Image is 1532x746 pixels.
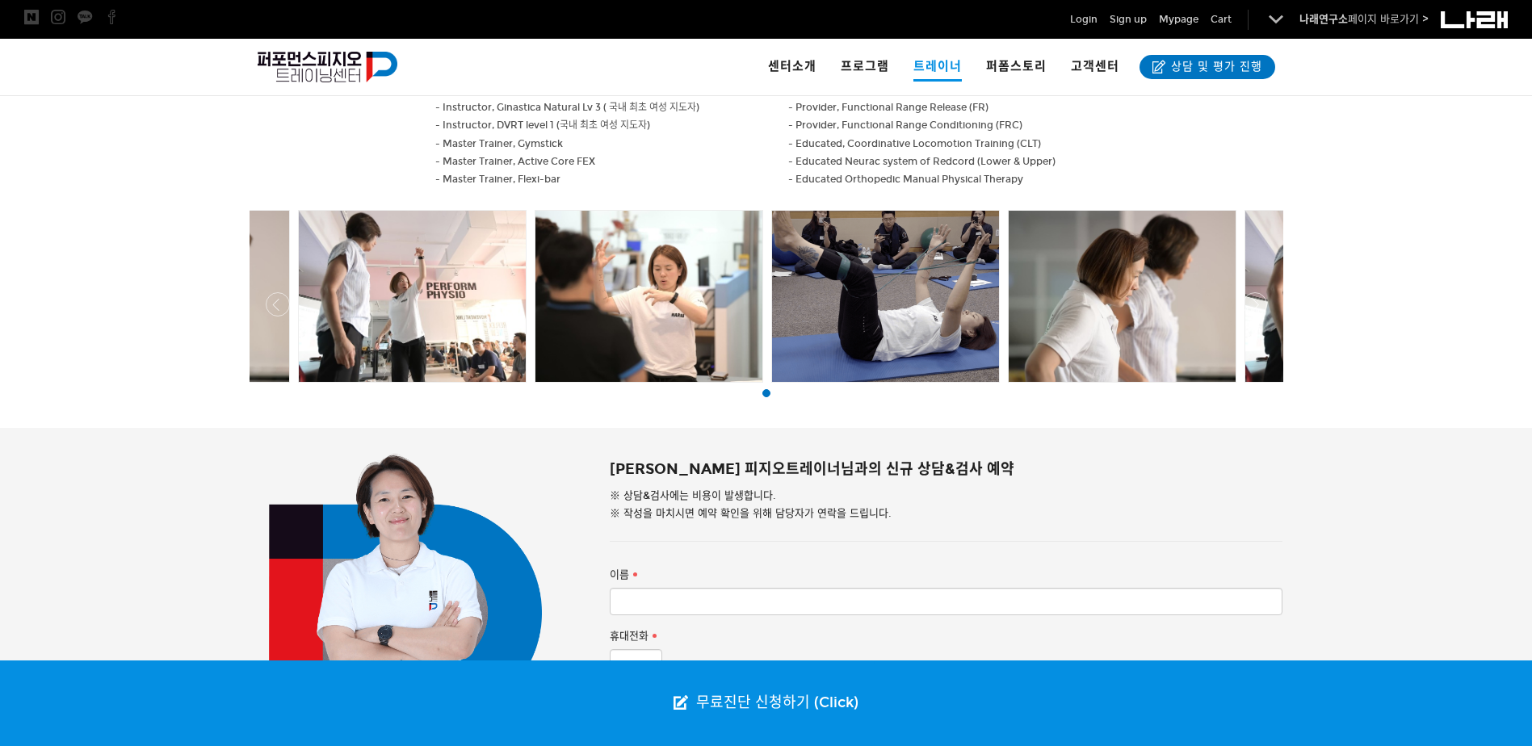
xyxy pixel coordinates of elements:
span: - Provider, Functional Range Conditioning (FRC) [788,119,1022,131]
p: ※ 작성을 마치시면 예약 확인을 위해 담당자가 연락을 드립니다. [610,505,1282,522]
a: 센터소개 [756,39,829,95]
a: Cart [1211,11,1232,27]
span: - Instructor, DVRT level 1 (국내 최초 여성 지도자) [435,119,650,131]
span: 프로그램 [841,59,889,73]
a: Sign up [1110,11,1147,27]
strong: 나래연구소 [1299,13,1348,26]
span: [PERSON_NAME] 피지오트레이너님과의 신규 상담&검사 예약 [610,460,1014,478]
span: 퍼폼스토리 [986,59,1047,73]
span: 트레이너 [913,53,962,82]
span: - Master Trainer, Flexi-bar [435,174,560,185]
span: - Educated Orthopedic Manual Physical Therapy [788,174,1023,185]
span: 고객센터 [1071,59,1119,73]
a: Login [1070,11,1098,27]
a: 퍼폼스토리 [974,39,1059,95]
span: 센터소개 [768,59,816,73]
span: - Educated Neurac system of Redcord (Lower & Upper) [788,156,1056,167]
span: - Master Trainer, Gymstick [435,138,563,149]
span: 상담 및 평가 진행 [1166,59,1262,75]
a: 고객센터 [1059,39,1131,95]
a: Mypage [1159,11,1198,27]
span: - Master Trainer, Active Core FEX [435,156,595,167]
a: 트레이너 [901,39,974,95]
p: ※ 상담&검사에는 비용이 발생합니다. [610,487,1282,505]
a: 나래연구소페이지 바로가기 > [1299,13,1429,26]
span: - Educated, Coordinative Locomotion Training (CLT) [788,138,1041,149]
a: 상담 및 평가 진행 [1140,55,1275,79]
span: - Provider, Functional Range Release (FR) [788,102,988,113]
a: 프로그램 [829,39,901,95]
a: 무료진단 신청하기 (Click) [657,660,875,746]
span: - Instructor, Ginastica Natural Lv 3 ( 국내 최초 여성 지도자) [435,102,699,113]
